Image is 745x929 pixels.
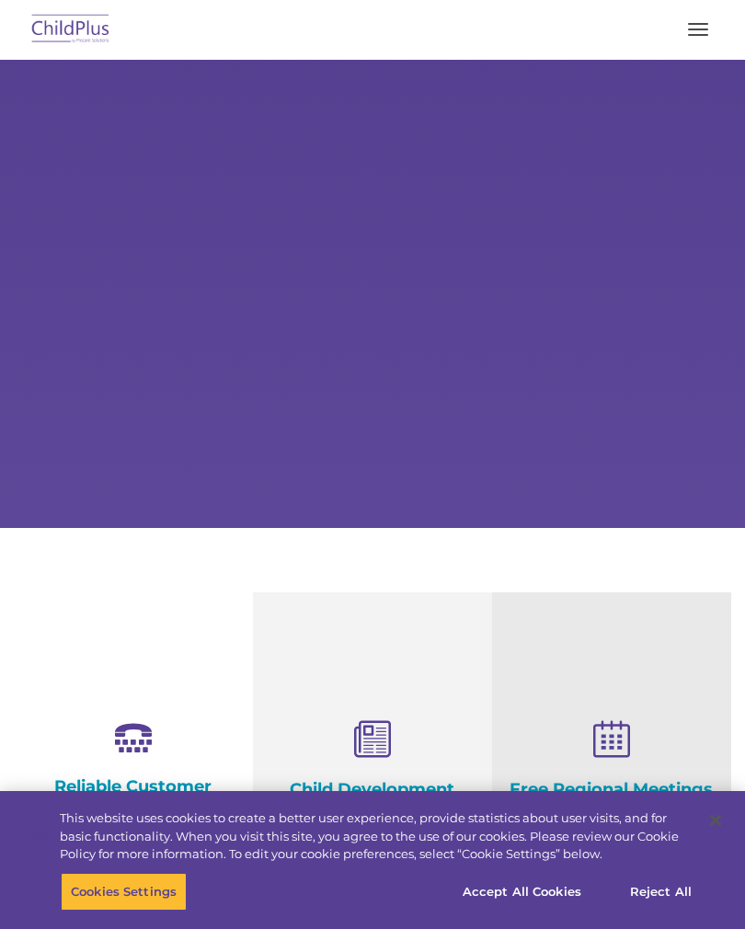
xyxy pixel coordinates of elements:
[695,800,736,841] button: Close
[28,8,114,52] img: ChildPlus by Procare Solutions
[61,872,187,911] button: Cookies Settings
[28,776,239,817] h4: Reliable Customer Support
[506,779,717,799] h4: Free Regional Meetings
[60,809,693,864] div: This website uses cookies to create a better user experience, provide statistics about user visit...
[453,872,591,911] button: Accept All Cookies
[603,872,718,911] button: Reject All
[267,779,478,840] h4: Child Development Assessments in ChildPlus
